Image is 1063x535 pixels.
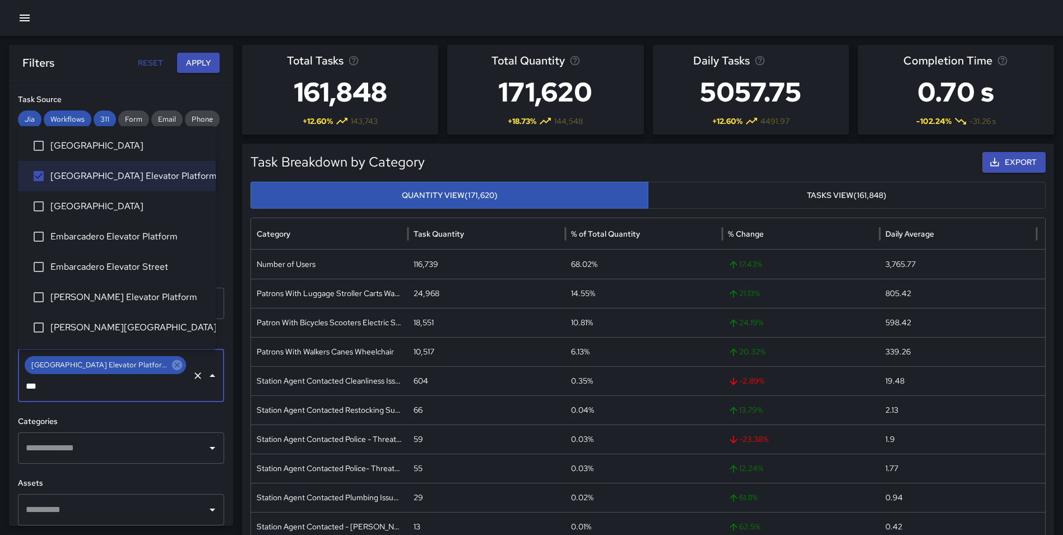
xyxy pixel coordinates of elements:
[250,182,648,209] button: Quantity View(171,620)
[18,110,41,128] div: Jia
[50,290,207,304] span: [PERSON_NAME] Elevator Platform
[728,250,874,279] span: 17.43 %
[351,116,378,127] span: 143,743
[728,396,874,425] span: 13.79 %
[50,260,207,274] span: Embarcadero Elevator Street
[565,425,722,454] div: 0.03%
[565,337,722,366] div: 6.13%
[880,483,1037,512] div: 0.94
[982,152,1046,173] button: Export
[22,54,54,72] h6: Filters
[569,55,581,66] svg: Total task quantity in the selected period, compared to the previous period.
[408,425,565,454] div: 59
[880,337,1037,366] div: 339.26
[25,356,186,374] div: [GEOGRAPHIC_DATA] Elevator Platform
[251,395,408,425] div: Station Agent Contacted Restocking Supplies Request
[250,153,846,171] h5: Task Breakdown by Category
[50,321,207,334] span: [PERSON_NAME][GEOGRAPHIC_DATA]
[151,110,183,128] div: Email
[880,308,1037,337] div: 598.42
[205,440,220,456] button: Open
[693,52,750,70] span: Daily Tasks
[205,502,220,518] button: Open
[18,416,224,428] h6: Categories
[754,55,765,66] svg: Average number of tasks per day in the selected period, compared to the previous period.
[408,366,565,395] div: 604
[251,250,408,279] div: Number of Users
[571,229,640,239] div: % of Total Quantity
[408,308,565,337] div: 18,551
[50,230,207,243] span: Embarcadero Elevator Platform
[177,53,220,73] button: Apply
[414,229,464,239] div: Task Quantity
[408,454,565,483] div: 55
[554,116,583,127] span: 144,548
[185,110,220,128] div: Phone
[50,200,207,213] span: [GEOGRAPHIC_DATA]
[916,116,951,127] span: -102.24 %
[303,116,333,127] span: + 12.60 %
[728,229,764,239] div: % Change
[728,338,874,366] span: 20.32 %
[728,483,874,512] span: 61.11 %
[728,279,874,308] span: 21.13 %
[728,425,874,454] span: -23.38 %
[190,368,206,384] button: Clear
[880,425,1037,454] div: 1.9
[969,116,996,127] span: -31.26 s
[151,114,183,125] span: Email
[257,229,290,239] div: Category
[565,483,722,512] div: 0.02%
[712,116,742,127] span: + 12.60 %
[118,110,149,128] div: Form
[408,483,565,512] div: 29
[251,279,408,308] div: Patrons With Luggage Stroller Carts Wagons
[251,366,408,395] div: Station Agent Contacted Cleanliness Issue Reported
[18,94,224,106] h6: Task Source
[565,366,722,395] div: 0.35%
[565,308,722,337] div: 10.81%
[997,55,1008,66] svg: Average time taken to complete tasks in the selected period, compared to the previous period.
[880,366,1037,395] div: 19.48
[408,395,565,425] div: 66
[565,250,722,279] div: 68.02%
[728,367,874,395] span: -2.89 %
[408,279,565,308] div: 24,968
[50,169,207,183] span: [GEOGRAPHIC_DATA] Elevator Platform
[728,308,874,337] span: 24.19 %
[18,477,224,490] h6: Assets
[118,114,149,125] span: Form
[251,337,408,366] div: Patrons With Walkers Canes Wheelchair
[44,114,91,125] span: Workflows
[565,279,722,308] div: 14.55%
[185,114,220,125] span: Phone
[880,279,1037,308] div: 805.42
[408,250,565,279] div: 116,739
[44,110,91,128] div: Workflows
[565,395,722,425] div: 0.04%
[760,116,790,127] span: 4491.97
[94,114,116,125] span: 311
[880,250,1037,279] div: 3,765.77
[132,53,168,73] button: Reset
[508,116,536,127] span: + 18.73 %
[251,454,408,483] div: Station Agent Contacted Police- Threat/Assault between patron & Attendant
[408,337,565,366] div: 10,517
[693,70,808,114] h3: 5057.75
[903,52,992,70] span: Completion Time
[880,454,1037,483] div: 1.77
[287,52,343,70] span: Total Tasks
[491,52,565,70] span: Total Quantity
[251,308,408,337] div: Patron With Bicycles Scooters Electric Scooters
[903,70,1008,114] h3: 0.70 s
[880,395,1037,425] div: 2.13
[885,229,934,239] div: Daily Average
[728,454,874,483] span: 12.24 %
[287,70,394,114] h3: 161,848
[648,182,1046,209] button: Tasks View(161,848)
[25,359,174,371] span: [GEOGRAPHIC_DATA] Elevator Platform
[94,110,116,128] div: 311
[491,70,599,114] h3: 171,620
[348,55,359,66] svg: Total number of tasks in the selected period, compared to the previous period.
[205,368,220,384] button: Close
